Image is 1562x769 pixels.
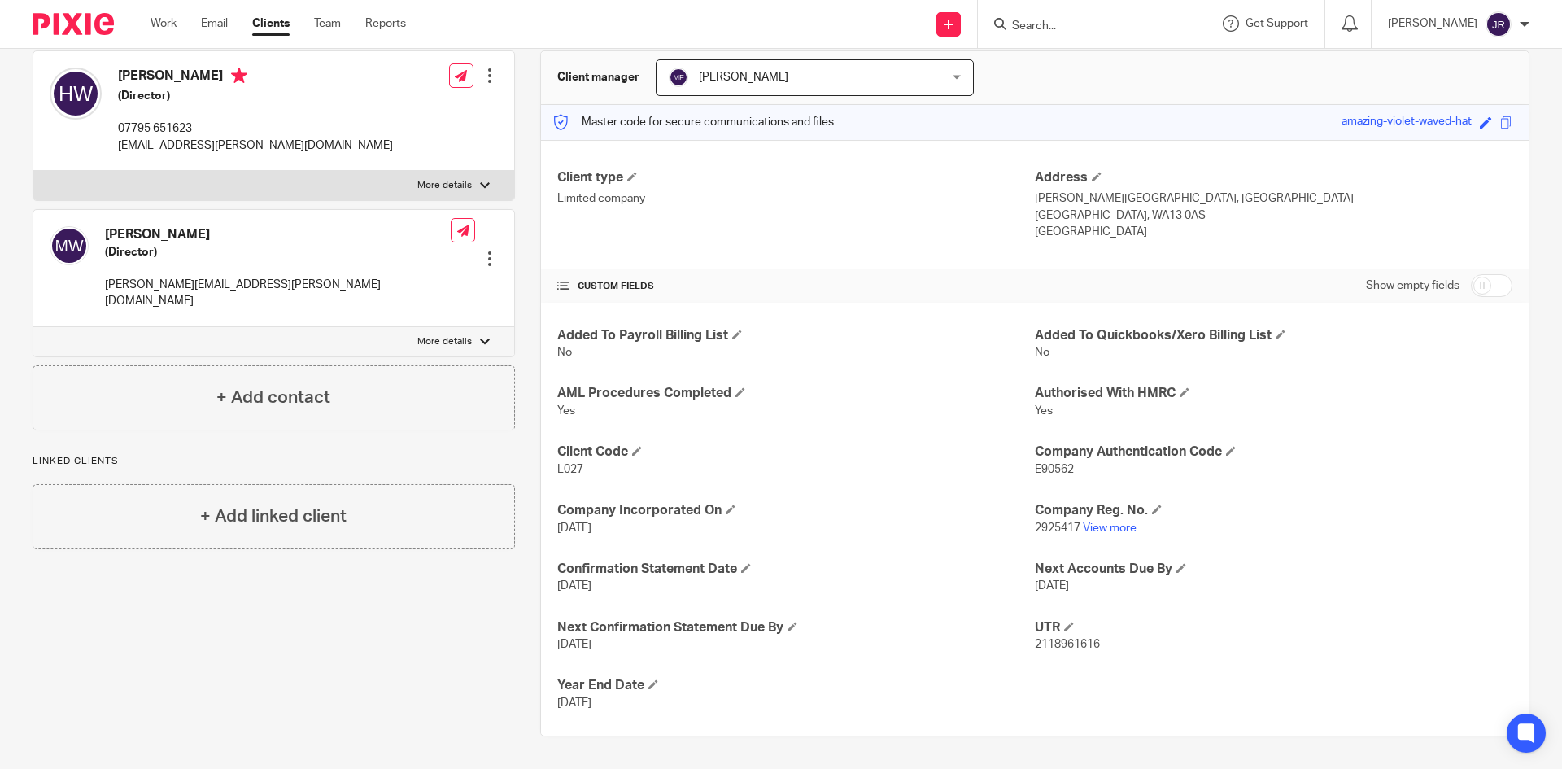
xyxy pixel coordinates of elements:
[557,169,1035,186] h4: Client type
[1035,443,1512,461] h4: Company Authentication Code
[50,68,102,120] img: svg%3E
[1388,15,1477,32] p: [PERSON_NAME]
[1035,580,1069,592] span: [DATE]
[50,226,89,265] img: svg%3E
[1035,502,1512,519] h4: Company Reg. No.
[553,114,834,130] p: Master code for secure communications and files
[557,347,572,358] span: No
[1035,639,1100,650] span: 2118961616
[200,504,347,529] h4: + Add linked client
[33,455,515,468] p: Linked clients
[417,335,472,348] p: More details
[216,385,330,410] h4: + Add contact
[1486,11,1512,37] img: svg%3E
[1035,464,1074,475] span: E90562
[557,561,1035,578] h4: Confirmation Statement Date
[669,68,688,87] img: svg%3E
[201,15,228,32] a: Email
[1035,347,1049,358] span: No
[1035,224,1512,240] p: [GEOGRAPHIC_DATA]
[151,15,177,32] a: Work
[557,619,1035,636] h4: Next Confirmation Statement Due By
[557,327,1035,344] h4: Added To Payroll Billing List
[231,68,247,84] i: Primary
[118,88,393,104] h5: (Director)
[1366,277,1459,294] label: Show empty fields
[118,120,393,137] p: 07795 651623
[314,15,341,32] a: Team
[557,522,591,534] span: [DATE]
[699,72,788,83] span: [PERSON_NAME]
[105,277,451,310] p: [PERSON_NAME][EMAIL_ADDRESS][PERSON_NAME][DOMAIN_NAME]
[1035,190,1512,207] p: [PERSON_NAME][GEOGRAPHIC_DATA], [GEOGRAPHIC_DATA]
[1035,327,1512,344] h4: Added To Quickbooks/Xero Billing List
[557,464,583,475] span: L027
[33,13,114,35] img: Pixie
[1083,522,1137,534] a: View more
[557,580,591,592] span: [DATE]
[1342,113,1472,132] div: amazing-violet-waved-hat
[1035,561,1512,578] h4: Next Accounts Due By
[1035,208,1512,224] p: [GEOGRAPHIC_DATA], WA13 0AS
[557,280,1035,293] h4: CUSTOM FIELDS
[557,443,1035,461] h4: Client Code
[557,405,575,417] span: Yes
[105,226,451,243] h4: [PERSON_NAME]
[1035,169,1512,186] h4: Address
[417,179,472,192] p: More details
[557,697,591,709] span: [DATE]
[557,69,639,85] h3: Client manager
[1035,522,1080,534] span: 2925417
[252,15,290,32] a: Clients
[1035,619,1512,636] h4: UTR
[557,190,1035,207] p: Limited company
[1035,405,1053,417] span: Yes
[1010,20,1157,34] input: Search
[1035,385,1512,402] h4: Authorised With HMRC
[557,385,1035,402] h4: AML Procedures Completed
[118,68,393,88] h4: [PERSON_NAME]
[1246,18,1308,29] span: Get Support
[557,677,1035,694] h4: Year End Date
[557,502,1035,519] h4: Company Incorporated On
[118,138,393,154] p: [EMAIL_ADDRESS][PERSON_NAME][DOMAIN_NAME]
[365,15,406,32] a: Reports
[557,639,591,650] span: [DATE]
[105,244,451,260] h5: (Director)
